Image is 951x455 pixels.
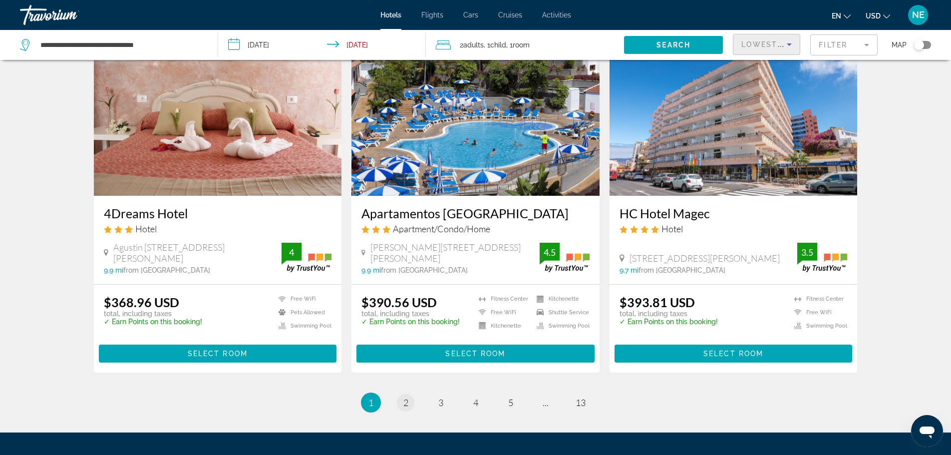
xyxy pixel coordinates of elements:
span: Select Room [188,350,248,358]
button: Select Room [99,345,337,363]
p: ✓ Earn Points on this booking! [104,318,202,326]
div: 3 star Apartment [361,223,590,234]
span: Select Room [445,350,505,358]
iframe: Buton lansare fereastră mesagerie [911,415,943,447]
span: 9.9 mi [104,266,123,274]
span: Child [490,41,506,49]
p: total, including taxes [361,310,460,318]
span: USD [866,12,881,20]
img: trustyou-badge.svg [797,243,847,272]
div: 4 [282,246,302,258]
span: , 1 [506,38,530,52]
img: trustyou-badge.svg [540,243,590,272]
span: NE [912,10,925,20]
a: 4Dreams Hotel [104,206,332,221]
button: Filter [810,34,878,56]
a: Flights [421,11,443,19]
span: from [GEOGRAPHIC_DATA] [638,266,725,274]
img: Hotel image [94,36,342,196]
span: Hotel [135,223,157,234]
span: 3 [438,397,443,408]
li: Swimming Pool [532,322,590,330]
span: from [GEOGRAPHIC_DATA] [123,266,210,274]
div: 4.5 [540,246,560,258]
span: Adults [463,41,484,49]
span: Agustin [STREET_ADDRESS][PERSON_NAME] [113,242,282,264]
li: Free WiFi [474,308,532,317]
ins: $393.81 USD [620,295,695,310]
span: 1 [368,397,373,408]
a: Hotels [380,11,401,19]
mat-select: Sort by [741,38,792,50]
span: en [832,12,841,20]
span: [STREET_ADDRESS][PERSON_NAME] [630,253,780,264]
a: Cars [463,11,478,19]
li: Free WiFi [274,295,331,303]
button: Toggle map [907,40,931,49]
a: HC Hotel Magec [620,206,848,221]
button: Search [624,36,723,54]
div: 4 star Hotel [620,223,848,234]
nav: Pagination [94,393,858,413]
img: Hotel image [351,36,600,196]
button: Change currency [866,8,890,23]
span: 2 [403,397,408,408]
a: Select Room [99,347,337,358]
span: Search [656,41,690,49]
button: Travelers: 2 adults, 1 child [426,30,624,60]
button: Select Room [356,345,595,363]
span: Select Room [703,350,763,358]
a: Cruises [498,11,522,19]
button: Change language [832,8,851,23]
span: 4 [473,397,478,408]
span: Map [892,38,907,52]
li: Fitness Center [789,295,847,303]
span: [PERSON_NAME][STREET_ADDRESS][PERSON_NAME] [370,242,540,264]
a: Select Room [356,347,595,358]
li: Pets Allowed [274,308,331,317]
li: Swimming Pool [789,322,847,330]
button: Check-in date: Dec 23, 2025 Check-out date: Dec 26, 2025 [218,30,426,60]
span: 5 [508,397,513,408]
li: Shuttle Service [532,308,590,317]
div: 3 star Hotel [104,223,332,234]
span: Lowest Price [741,40,805,48]
span: Apartment/Condo/Home [393,223,490,234]
span: Room [513,41,530,49]
div: 3.5 [797,246,817,258]
button: User Menu [905,4,931,25]
span: 13 [576,397,586,408]
ins: $390.56 USD [361,295,437,310]
a: Activities [542,11,571,19]
p: ✓ Earn Points on this booking! [361,318,460,326]
span: from [GEOGRAPHIC_DATA] [381,266,468,274]
span: ... [543,397,549,408]
img: trustyou-badge.svg [282,243,331,272]
span: 9.7 mi [620,266,638,274]
p: total, including taxes [620,310,718,318]
a: Apartamentos [GEOGRAPHIC_DATA] [361,206,590,221]
a: Select Room [615,347,853,358]
li: Kitchenette [532,295,590,303]
li: Free WiFi [789,308,847,317]
span: , 1 [484,38,506,52]
p: ✓ Earn Points on this booking! [620,318,718,326]
img: Hotel image [610,36,858,196]
button: Select Room [615,345,853,363]
li: Kitchenette [474,322,532,330]
ins: $368.96 USD [104,295,179,310]
span: 9.9 mi [361,266,381,274]
li: Fitness Center [474,295,532,303]
a: Travorium [20,2,120,28]
li: Swimming Pool [274,322,331,330]
span: Hotel [661,223,683,234]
